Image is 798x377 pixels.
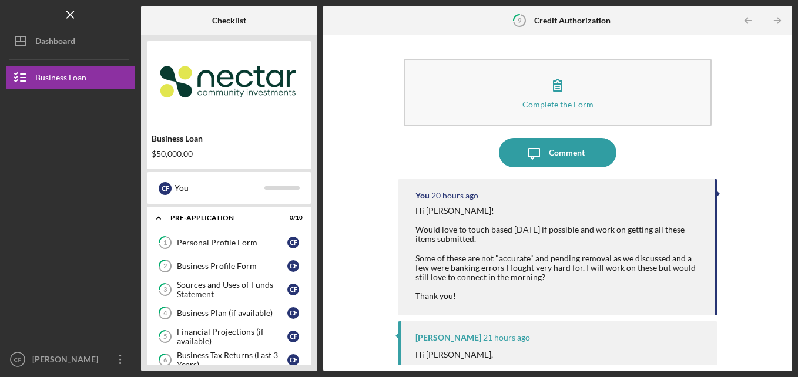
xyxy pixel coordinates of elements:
[415,348,706,361] p: Hi [PERSON_NAME],
[281,214,303,221] div: 0 / 10
[404,59,712,126] button: Complete the Form
[287,331,299,342] div: C F
[177,238,287,247] div: Personal Profile Form
[177,327,287,346] div: Financial Projections (if available)
[287,284,299,295] div: C F
[212,16,246,25] b: Checklist
[431,191,478,200] time: 2025-09-23 21:19
[35,29,75,56] div: Dashboard
[163,286,167,294] tspan: 3
[170,214,273,221] div: Pre-Application
[152,134,307,143] div: Business Loan
[287,237,299,248] div: C F
[483,333,530,342] time: 2025-09-23 20:28
[153,254,306,278] a: 2Business Profile FormCF
[522,100,594,109] div: Complete the Form
[177,351,287,369] div: Business Tax Returns (Last 3 Years)
[153,278,306,301] a: 3Sources and Uses of Funds StatementCF
[177,308,287,318] div: Business Plan (if available)
[14,356,22,363] text: CF
[29,348,106,374] div: [PERSON_NAME]
[6,29,135,53] button: Dashboard
[177,261,287,271] div: Business Profile Form
[147,47,311,117] img: Product logo
[35,66,86,92] div: Business Loan
[163,239,167,247] tspan: 1
[163,333,167,341] tspan: 5
[499,138,616,167] button: Comment
[153,231,306,254] a: 1Personal Profile FormCF
[152,149,307,159] div: $50,000.00
[175,178,264,198] div: You
[287,354,299,366] div: C F
[163,356,167,364] tspan: 6
[163,262,167,270] tspan: 2
[287,260,299,272] div: C F
[534,16,611,25] b: Credit Authorization
[163,309,167,317] tspan: 4
[518,16,522,24] tspan: 9
[287,307,299,319] div: C F
[6,66,135,89] button: Business Loan
[415,206,703,301] div: Hi [PERSON_NAME]! Would love to touch based [DATE] if possible and work on getting all these item...
[153,301,306,325] a: 4Business Plan (if available)CF
[153,325,306,348] a: 5Financial Projections (if available)CF
[177,280,287,299] div: Sources and Uses of Funds Statement
[415,191,430,200] div: You
[549,138,585,167] div: Comment
[153,348,306,372] a: 6Business Tax Returns (Last 3 Years)CF
[6,348,135,371] button: CF[PERSON_NAME]
[415,333,481,342] div: [PERSON_NAME]
[159,182,172,195] div: C F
